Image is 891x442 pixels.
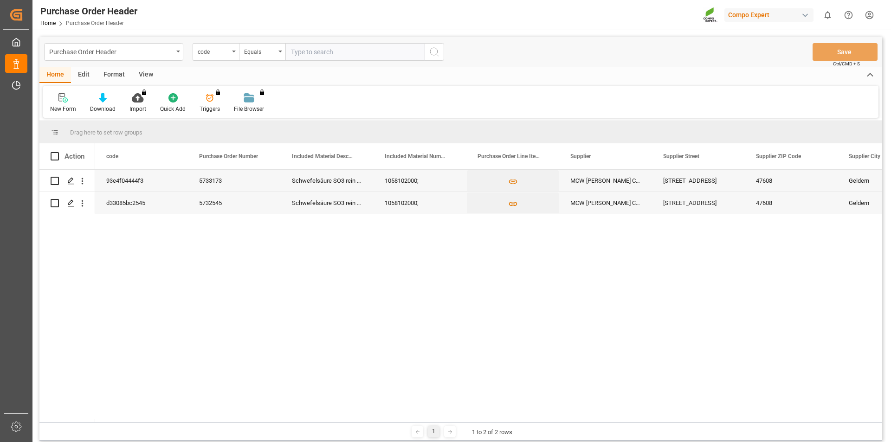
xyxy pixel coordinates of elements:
[132,67,160,83] div: View
[50,105,76,113] div: New Form
[813,43,878,61] button: Save
[160,105,186,113] div: Quick Add
[97,67,132,83] div: Format
[39,67,71,83] div: Home
[724,8,814,22] div: Compo Expert
[374,192,466,214] div: 1058102000;
[71,67,97,83] div: Edit
[40,4,137,18] div: Purchase Order Header
[198,45,229,56] div: code
[559,170,652,192] div: MCW [PERSON_NAME] Chemikalien
[652,192,745,214] div: [STREET_ADDRESS]
[756,153,801,160] span: Supplier ZIP Code
[425,43,444,61] button: search button
[44,43,183,61] button: open menu
[849,153,880,160] span: Supplier City
[838,5,859,26] button: Help Center
[292,153,354,160] span: Included Material Description
[49,45,173,57] div: Purchase Order Header
[95,170,188,192] div: 93e4f04444f3
[65,152,84,160] div: Action
[188,192,281,214] div: 5732545
[472,428,512,437] div: 1 to 2 of 2 rows
[559,192,652,214] div: MCW [PERSON_NAME] Chemikalien
[570,153,591,160] span: Supplier
[745,192,838,214] div: 47608
[39,192,95,214] div: Press SPACE to select this row.
[652,170,745,192] div: [STREET_ADDRESS]
[70,129,142,136] span: Drag here to set row groups
[724,6,817,24] button: Compo Expert
[428,426,439,437] div: 1
[39,170,95,192] div: Press SPACE to select this row.
[817,5,838,26] button: show 0 new notifications
[199,153,258,160] span: Purchase Order Number
[478,153,540,160] span: Purchase Order Line Items
[833,60,860,67] span: Ctrl/CMD + S
[663,153,699,160] span: Supplier Street
[281,192,374,214] div: Schwefelsäure SO3 rein ([PERSON_NAME]);Schwefelsäure SO3 rein (HG-Standard);
[193,43,239,61] button: open menu
[374,170,466,192] div: 1058102000;
[244,45,276,56] div: Equals
[90,105,116,113] div: Download
[188,170,281,192] div: 5733173
[106,153,118,160] span: code
[385,153,447,160] span: Included Material Numbers
[95,192,188,214] div: d33085bc2545
[239,43,285,61] button: open menu
[40,20,56,26] a: Home
[281,170,374,192] div: Schwefelsäure SO3 rein ([PERSON_NAME]);
[745,170,838,192] div: 47608
[703,7,718,23] img: Screenshot%202023-09-29%20at%2010.02.21.png_1712312052.png
[285,43,425,61] input: Type to search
